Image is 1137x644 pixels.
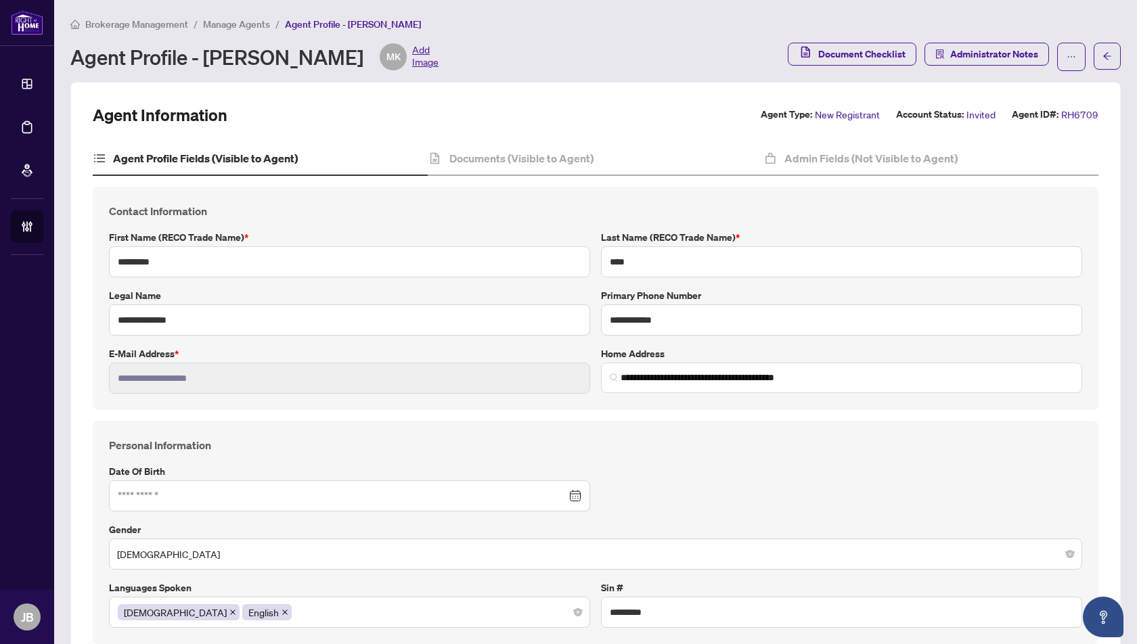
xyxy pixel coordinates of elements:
[109,288,590,303] label: Legal Name
[1102,51,1112,61] span: arrow-left
[412,43,439,70] span: Add Image
[109,522,1082,537] label: Gender
[21,607,34,626] span: JB
[386,49,401,64] span: MK
[449,150,594,166] h4: Documents (Visible to Agent)
[109,346,590,361] label: E-mail Address
[117,541,1074,567] span: Female
[248,605,279,620] span: English
[113,150,298,166] h4: Agent Profile Fields (Visible to Agent)
[109,580,590,595] label: Languages spoken
[815,107,880,122] span: New Registrant
[574,608,582,616] span: close-circle
[924,43,1049,66] button: Administrator Notes
[229,609,236,616] span: close
[282,609,288,616] span: close
[11,10,43,35] img: logo
[285,18,421,30] span: Agent Profile - [PERSON_NAME]
[109,230,590,245] label: First Name (RECO Trade Name)
[1012,107,1058,122] label: Agent ID#:
[784,150,958,166] h4: Admin Fields (Not Visible to Agent)
[1061,107,1098,122] span: RH6709
[109,203,1082,219] h4: Contact Information
[1066,550,1074,558] span: close-circle
[818,43,906,65] span: Document Checklist
[610,373,618,382] img: search_icon
[601,288,1082,303] label: Primary Phone Number
[203,18,270,30] span: Manage Agents
[966,107,996,122] span: Invited
[896,107,964,122] label: Account Status:
[109,464,590,479] label: Date of Birth
[1083,597,1123,637] button: Open asap
[761,107,812,122] label: Agent Type:
[601,346,1082,361] label: Home Address
[601,580,1082,595] label: Sin #
[109,437,1082,453] h4: Personal Information
[124,605,227,620] span: [DEMOGRAPHIC_DATA]
[70,43,439,70] div: Agent Profile - [PERSON_NAME]
[1067,52,1076,62] span: ellipsis
[70,20,80,29] span: home
[85,18,188,30] span: Brokerage Management
[950,43,1038,65] span: Administrator Notes
[93,104,227,126] h2: Agent Information
[194,16,198,32] li: /
[935,49,945,59] span: solution
[601,230,1082,245] label: Last Name (RECO Trade Name)
[788,43,916,66] button: Document Checklist
[118,604,240,620] span: Korean
[275,16,280,32] li: /
[242,604,292,620] span: English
